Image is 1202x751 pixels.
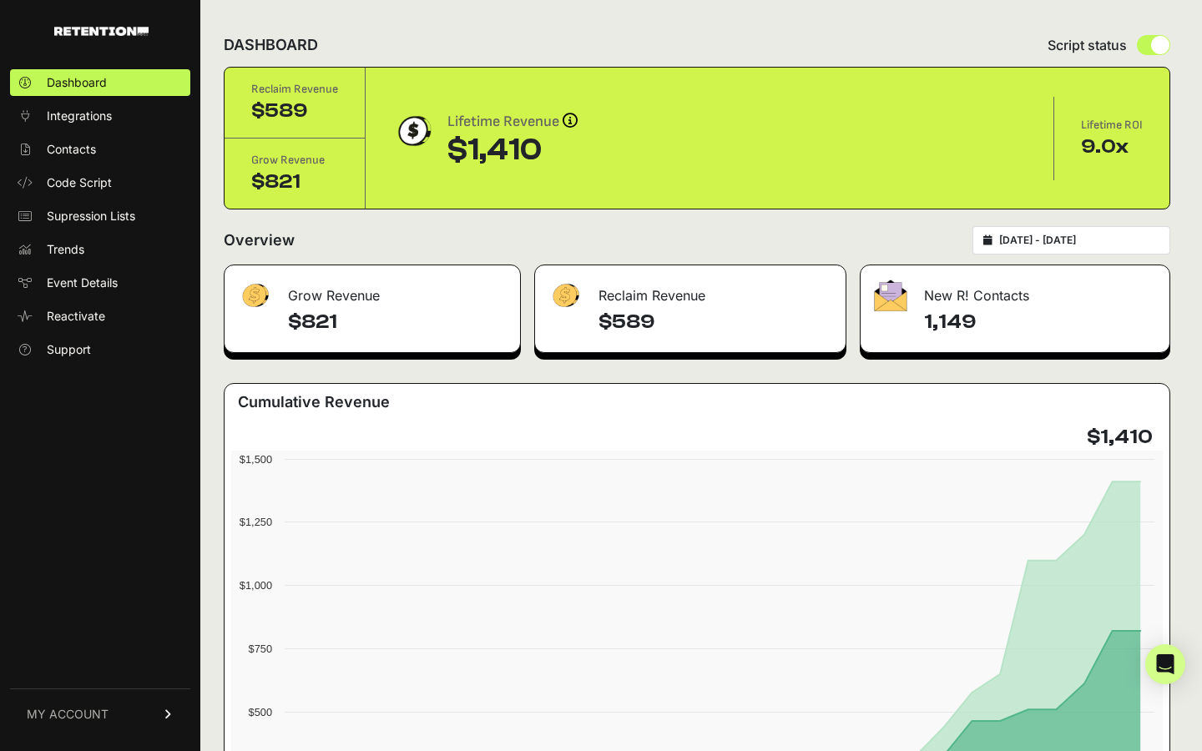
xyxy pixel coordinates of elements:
[27,706,109,723] span: MY ACCOUNT
[47,208,135,224] span: Supression Lists
[240,453,272,466] text: $1,500
[1081,117,1143,134] div: Lifetime ROI
[1087,424,1153,451] h4: $1,410
[224,33,318,57] h2: DASHBOARD
[47,308,105,325] span: Reactivate
[598,309,832,335] h4: $589
[10,336,190,363] a: Support
[288,309,507,335] h4: $821
[447,110,578,134] div: Lifetime Revenue
[874,280,907,311] img: fa-envelope-19ae18322b30453b285274b1b8af3d052b27d846a4fbe8435d1a52b978f639a2.png
[238,391,390,414] h3: Cumulative Revenue
[249,706,272,718] text: $500
[225,265,520,315] div: Grow Revenue
[548,280,582,312] img: fa-dollar-13500eef13a19c4ab2b9ed9ad552e47b0d9fc28b02b83b90ba0e00f96d6372e9.png
[10,688,190,739] a: MY ACCOUNT
[924,309,1156,335] h4: 1,149
[1048,35,1127,55] span: Script status
[240,579,272,592] text: $1,000
[1145,644,1185,684] div: Open Intercom Messenger
[47,275,118,291] span: Event Details
[47,141,96,158] span: Contacts
[47,341,91,358] span: Support
[10,169,190,196] a: Code Script
[238,280,271,312] img: fa-dollar-13500eef13a19c4ab2b9ed9ad552e47b0d9fc28b02b83b90ba0e00f96d6372e9.png
[10,103,190,129] a: Integrations
[10,236,190,263] a: Trends
[10,303,190,330] a: Reactivate
[47,74,107,91] span: Dashboard
[10,136,190,163] a: Contacts
[861,265,1169,315] div: New R! Contacts
[10,270,190,296] a: Event Details
[249,643,272,655] text: $750
[251,98,338,124] div: $589
[535,265,846,315] div: Reclaim Revenue
[47,174,112,191] span: Code Script
[10,203,190,229] a: Supression Lists
[47,241,84,258] span: Trends
[224,229,295,252] h2: Overview
[10,69,190,96] a: Dashboard
[251,169,338,195] div: $821
[47,108,112,124] span: Integrations
[240,516,272,528] text: $1,250
[54,27,149,36] img: Retention.com
[392,110,434,152] img: dollar-coin-05c43ed7efb7bc0c12610022525b4bbbb207c7efeef5aecc26f025e68dcafac9.png
[1081,134,1143,160] div: 9.0x
[251,81,338,98] div: Reclaim Revenue
[251,152,338,169] div: Grow Revenue
[447,134,578,167] div: $1,410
